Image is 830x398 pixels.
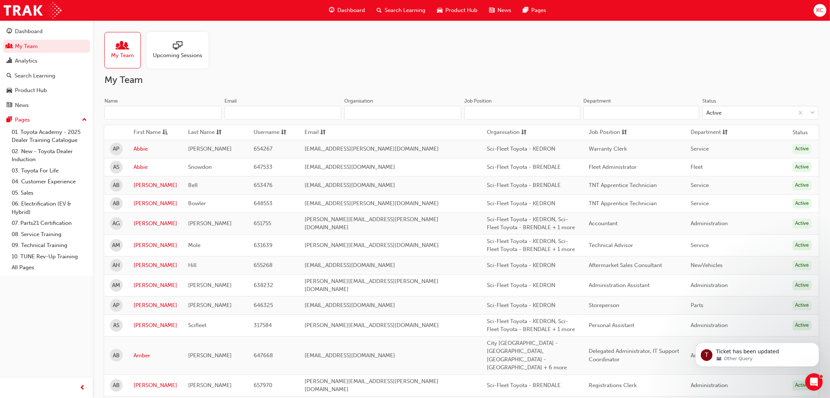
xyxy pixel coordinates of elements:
span: Administration [691,220,728,227]
span: [PERSON_NAME] [188,220,232,227]
button: Usernamesorting-icon [254,128,294,137]
a: 09. Technical Training [9,240,90,251]
span: Accountant [589,220,617,227]
a: Abbie [134,145,177,153]
span: Hill [188,262,196,268]
span: Email [305,128,319,137]
a: Dashboard [3,25,90,38]
span: [EMAIL_ADDRESS][PERSON_NAME][DOMAIN_NAME] [305,200,439,207]
span: Administration Assistant [589,282,650,288]
span: Pages [531,6,546,15]
span: car-icon [7,87,12,94]
span: Mole [188,242,200,248]
span: sessionType_ONLINE_URL-icon [173,41,182,51]
a: Amber [134,351,177,360]
span: 651755 [254,220,271,227]
span: [PERSON_NAME] [188,282,232,288]
span: 648553 [254,200,273,207]
span: Department [691,128,721,137]
span: Job Position [589,128,620,137]
span: Sci-Fleet Toyota - BRENDALE [487,164,561,170]
span: AP [113,145,120,153]
span: people-icon [7,43,12,50]
span: sorting-icon [281,128,286,137]
span: KC [816,6,823,15]
a: All Pages [9,262,90,273]
span: AM [112,281,120,290]
span: sorting-icon [216,128,222,137]
span: chart-icon [7,58,12,64]
span: search-icon [377,6,382,15]
span: news-icon [7,102,12,109]
div: Name [104,97,118,105]
span: [EMAIL_ADDRESS][DOMAIN_NAME] [305,352,395,359]
span: sorting-icon [521,128,527,137]
span: prev-icon [80,383,86,393]
span: Sci-Fleet Toyota - KEDRON [487,282,555,288]
span: Bowler [188,200,206,207]
button: Job Positionsorting-icon [589,128,629,137]
div: Active [793,321,811,330]
span: guage-icon [329,6,334,15]
a: 01. Toyota Academy - 2025 Dealer Training Catalogue [9,127,90,146]
span: Sci-Fleet Toyota - KEDRON [487,200,555,207]
span: Storeperson [589,302,619,309]
div: Active [793,180,811,190]
span: City [GEOGRAPHIC_DATA] - [GEOGRAPHIC_DATA], [GEOGRAPHIC_DATA] - [GEOGRAPHIC_DATA] + 6 more [487,340,567,371]
span: Aftermarket Sales Consultant [589,262,662,268]
span: My Team [111,51,134,60]
a: 08. Service Training [9,229,90,240]
a: guage-iconDashboard [323,3,371,18]
a: [PERSON_NAME] [134,199,177,208]
span: 647533 [254,164,273,170]
a: [PERSON_NAME] [134,301,177,310]
span: Personal Assistant [589,322,634,329]
span: guage-icon [7,28,12,35]
a: [PERSON_NAME] [134,219,177,228]
a: pages-iconPages [517,3,552,18]
button: Emailsorting-icon [305,128,345,137]
span: [EMAIL_ADDRESS][DOMAIN_NAME] [305,182,395,188]
span: Sci-Fleet Toyota - KEDRON, Sci-Fleet Toyota - BRENDALE + 1 more [487,216,575,231]
div: Search Learning [15,72,55,80]
span: 646325 [254,302,273,309]
a: 02. New - Toyota Dealer Induction [9,146,90,165]
iframe: Intercom live chat [805,373,823,391]
div: Active [793,240,811,250]
span: AG [113,219,120,228]
span: Organisation [487,128,520,137]
span: Bell [188,182,198,188]
div: Job Position [464,97,492,105]
a: Product Hub [3,84,90,97]
span: pages-icon [523,6,528,15]
button: Last Namesorting-icon [188,128,228,137]
span: Dashboard [337,6,365,15]
input: Job Position [464,106,580,120]
div: Active [793,381,811,390]
div: Email [225,97,237,105]
span: Last Name [188,128,215,137]
span: Fleet Administrator [589,164,637,170]
span: asc-icon [162,128,168,137]
span: Sci-Fleet Toyota - KEDRON [487,302,555,309]
a: News [3,99,90,112]
span: Delegated Administrator, IT Support Coordinator [589,348,679,363]
span: [EMAIL_ADDRESS][DOMAIN_NAME] [305,262,395,268]
span: AB [113,381,120,390]
span: Sci-Fleet Toyota - KEDRON [487,146,555,152]
button: DashboardMy TeamAnalyticsSearch LearningProduct HubNews [3,23,90,113]
span: down-icon [810,108,815,118]
a: 04. Customer Experience [9,176,90,187]
a: 10. TUNE Rev-Up Training [9,251,90,262]
span: [PERSON_NAME] [188,302,232,309]
div: Analytics [15,57,37,65]
span: [PERSON_NAME][EMAIL_ADDRESS][PERSON_NAME][DOMAIN_NAME] [305,378,438,393]
a: 07. Parts21 Certification [9,218,90,229]
div: Active [793,199,811,208]
span: AS [113,163,119,171]
span: Product Hub [445,6,477,15]
div: Active [793,301,811,310]
span: AB [113,181,120,190]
